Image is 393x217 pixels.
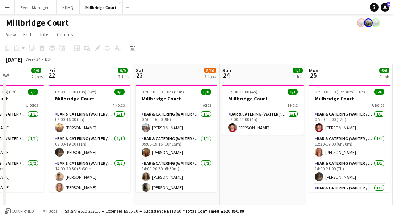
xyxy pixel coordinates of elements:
button: Event Managers [15,0,57,14]
h1: Millbridge Court [6,17,69,28]
app-user-avatar: Staffing Manager [364,18,373,27]
app-job-card: 07:00-11:00 (4h)1/1Millbridge Court1 RoleBar & Catering (Waiter / waitress)1/107:00-11:00 (4h)[PE... [222,85,304,135]
span: 07:00-11:00 (4h) [228,89,258,95]
div: Salary £520 227.10 + Expenses £505.20 + Subsistence £118.50 = [65,208,244,214]
app-card-role: Bar & Catering (Waiter / waitress)1/107:00-11:00 (4h)[PERSON_NAME] [222,110,304,135]
div: BST [45,57,52,62]
app-card-role: Bar & Catering (Waiter / waitress)1/107:00-19:00 (12h)[PERSON_NAME] [309,110,390,135]
span: Week 34 [24,57,42,62]
app-card-role: Bar & Catering (Waiter / waitress)1/114:00-22:30 (8h30m) [309,184,390,209]
app-card-role: Bar & Catering (Waiter / waitress)1/109:00-19:15 (10h15m)[PERSON_NAME] [136,135,217,159]
app-card-role: Bar & Catering (Waiter / waitress)2/214:00-20:30 (6h30m)[PERSON_NAME][PERSON_NAME] [136,159,217,195]
button: Confirmed [4,207,35,215]
app-card-role: Bar & Catering (Waiter / waitress)1/112:30-19:00 (6h30m)[PERSON_NAME] [309,135,390,159]
span: Comms [57,31,73,38]
span: 7 Roles [199,102,211,108]
span: View [6,31,16,38]
app-card-role: Bar & Catering (Waiter / waitress)1/107:00-16:00 (9h)[PERSON_NAME] [49,110,130,135]
app-user-avatar: Staffing Manager [357,18,365,27]
app-card-role: Bar & Catering (Waiter / waitress)2/214:00-20:30 (6h30m)[PERSON_NAME][PERSON_NAME] [49,159,130,195]
h3: Millbridge Court [136,95,217,102]
app-job-card: 07:00-01:00 (18h) (Sun)8/8Millbridge Court7 RolesBar & Catering (Waiter / waitress)1/107:00-16:00... [136,85,217,192]
span: 1/1 [293,68,303,73]
a: View [3,30,19,39]
span: 9/9 [118,68,128,73]
app-job-card: 07:00-01:00 (18h) (Sat)8/8Millbridge Court7 RolesBar & Catering (Waiter / waitress)1/107:00-16:00... [49,85,130,192]
button: KKHQ [57,0,80,14]
span: 6 Roles [26,102,38,108]
span: 6/6 [374,89,384,95]
div: 1 Job [293,74,302,79]
span: Edit [23,31,32,38]
span: Jobs [39,31,50,38]
span: 07:00-01:00 (18h) (Sat) [55,89,96,95]
div: [DATE] [6,56,22,63]
h3: Millbridge Court [309,95,390,102]
span: 22 [48,71,55,79]
span: Sat [136,67,144,74]
app-card-role: Bar & Catering (Waiter / waitress)1/114:00-21:00 (7h)[PERSON_NAME] [309,159,390,184]
span: 8/8 [201,89,211,95]
span: 6/6 [379,68,389,73]
app-user-avatar: Staffing Manager [371,18,380,27]
span: Sun [222,67,231,74]
app-card-role: Bar & Catering (Waiter / waitress)1/108:00-19:00 (11h)[PERSON_NAME] [49,135,130,159]
div: 2 Jobs [204,74,216,79]
span: 7 Roles [112,102,125,108]
a: Comms [54,30,76,39]
span: 07:00-00:30 (17h30m) (Tue) [315,89,365,95]
div: 2 Jobs [32,74,43,79]
h3: Millbridge Court [222,95,304,102]
span: 24 [221,71,231,79]
app-card-role: Bar & Catering (Waiter / waitress)1/107:00-16:00 (9h)[PERSON_NAME] [136,110,217,135]
span: 9/9 [31,68,41,73]
span: 1/1 [288,89,298,95]
a: Edit [20,30,34,39]
div: 1 Job [380,74,389,79]
span: 4 [387,2,390,7]
span: Total Confirmed £520 850.80 [185,208,244,214]
span: Fri [49,67,55,74]
span: 6 Roles [372,102,384,108]
span: Mon [309,67,318,74]
app-job-card: 07:00-00:30 (17h30m) (Tue)6/6Millbridge Court6 RolesBar & Catering (Waiter / waitress)1/107:00-19... [309,85,390,192]
span: All jobs [41,208,59,214]
span: 1 Role [287,102,298,108]
span: 8/10 [204,68,216,73]
span: 25 [308,71,318,79]
span: 7/7 [28,89,38,95]
span: 07:00-01:00 (18h) (Sun) [142,89,184,95]
a: 4 [381,3,389,12]
a: Jobs [36,30,53,39]
span: Confirmed [12,209,34,214]
button: Millbridge Court [80,0,123,14]
span: 8/8 [114,89,125,95]
div: 2 Jobs [118,74,129,79]
h3: Millbridge Court [49,95,130,102]
span: 23 [135,71,144,79]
